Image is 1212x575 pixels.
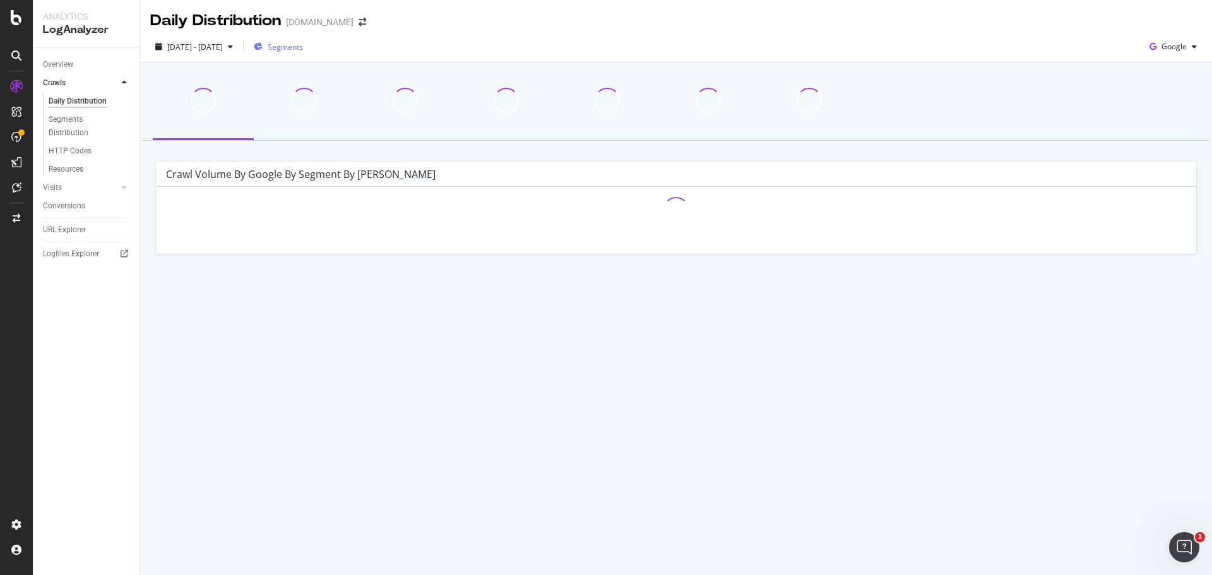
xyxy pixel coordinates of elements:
[43,10,129,23] div: Analytics
[49,95,107,108] div: Daily Distribution
[268,42,303,52] span: Segments
[286,16,353,28] div: [DOMAIN_NAME]
[43,247,131,261] a: Logfiles Explorer
[43,76,66,90] div: Crawls
[43,58,131,71] a: Overview
[43,76,118,90] a: Crawls
[166,168,436,181] div: Crawl Volume by google by Segment by [PERSON_NAME]
[1195,532,1205,542] span: 1
[43,223,131,237] a: URL Explorer
[43,58,73,71] div: Overview
[43,247,99,261] div: Logfiles Explorer
[43,223,86,237] div: URL Explorer
[43,181,62,194] div: Visits
[49,145,131,158] a: HTTP Codes
[1144,37,1202,57] button: Google
[1161,41,1187,52] span: Google
[150,37,238,57] button: [DATE] - [DATE]
[43,23,129,37] div: LogAnalyzer
[49,113,119,139] div: Segments Distribution
[49,113,131,139] a: Segments Distribution
[359,18,366,27] div: arrow-right-arrow-left
[49,163,83,176] div: Resources
[167,42,223,52] span: [DATE] - [DATE]
[43,181,118,194] a: Visits
[249,37,308,57] button: Segments
[43,199,85,213] div: Conversions
[49,145,92,158] div: HTTP Codes
[1169,532,1199,562] iframe: Intercom live chat
[150,10,281,32] div: Daily Distribution
[49,95,131,108] a: Daily Distribution
[49,163,131,176] a: Resources
[43,199,131,213] a: Conversions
